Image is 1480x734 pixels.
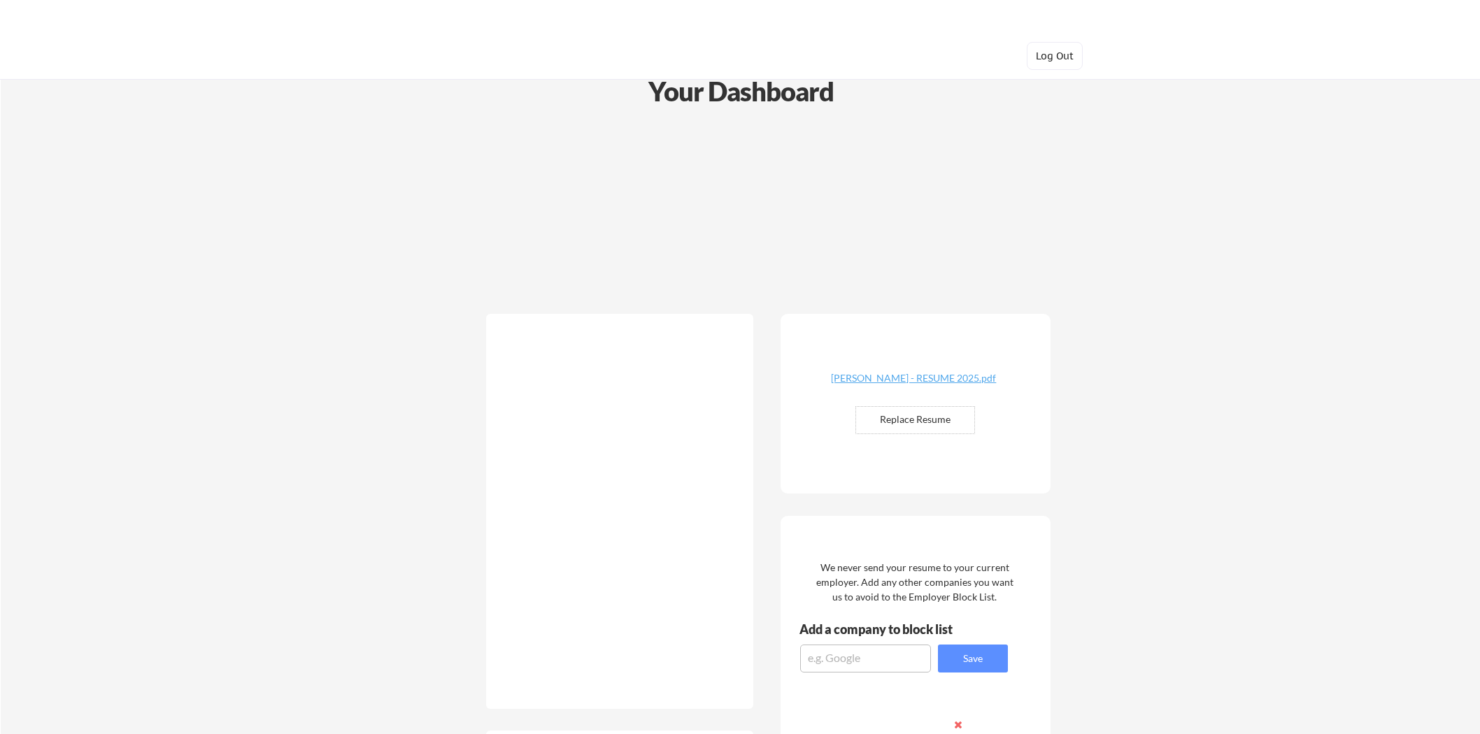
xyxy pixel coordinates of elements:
[830,373,997,383] div: [PERSON_NAME] - RESUME 2025.pdf
[830,373,997,395] a: [PERSON_NAME] - RESUME 2025.pdf
[799,623,974,635] div: Add a company to block list
[815,560,1014,604] div: We never send your resume to your current employer. Add any other companies you want us to avoid ...
[1,71,1480,111] div: Your Dashboard
[1027,42,1083,70] button: Log Out
[938,645,1008,672] button: Save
